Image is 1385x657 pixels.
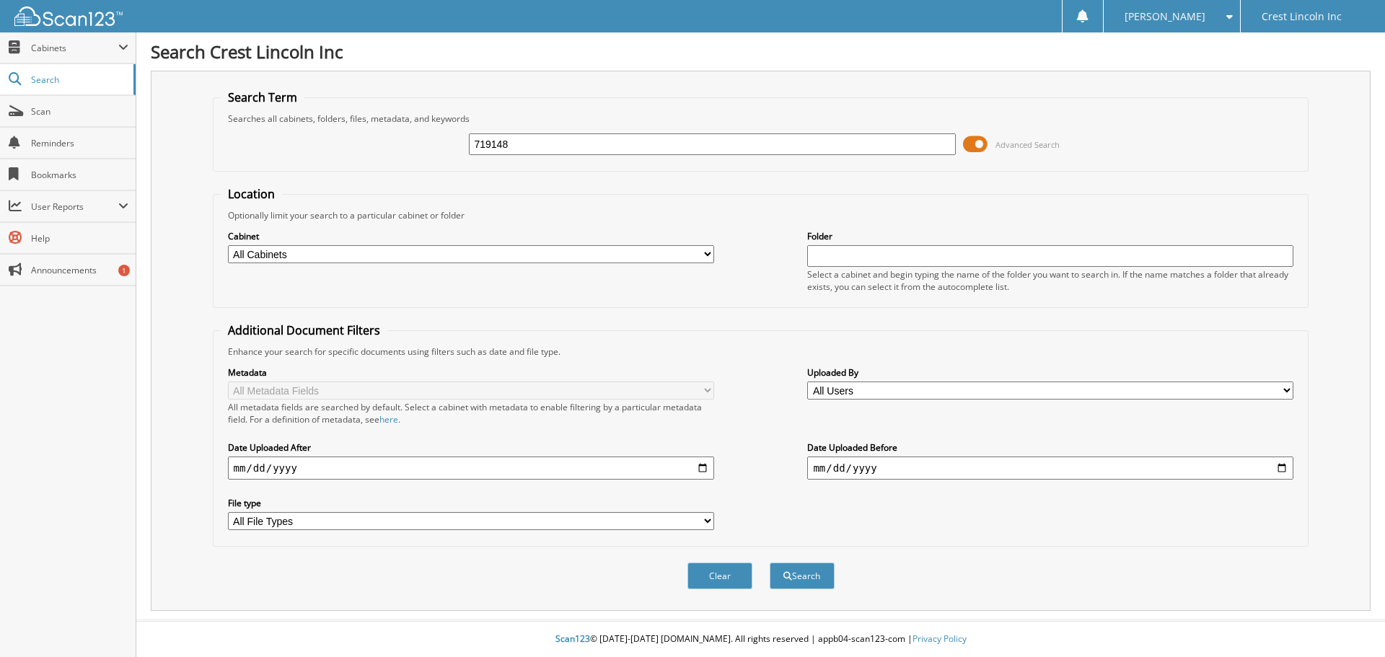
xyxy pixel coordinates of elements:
label: Metadata [228,366,714,379]
div: 1 [118,265,130,276]
span: [PERSON_NAME] [1125,12,1205,21]
img: scan123-logo-white.svg [14,6,123,26]
span: Advanced Search [995,139,1060,150]
div: Optionally limit your search to a particular cabinet or folder [221,209,1301,221]
span: Help [31,232,128,244]
div: Enhance your search for specific documents using filters such as date and file type. [221,345,1301,358]
div: All metadata fields are searched by default. Select a cabinet with metadata to enable filtering b... [228,401,714,425]
legend: Search Term [221,89,304,105]
label: Date Uploaded After [228,441,714,454]
span: Reminders [31,137,128,149]
div: Searches all cabinets, folders, files, metadata, and keywords [221,113,1301,125]
a: Privacy Policy [913,632,967,645]
a: here [379,413,398,425]
label: Date Uploaded Before [807,441,1293,454]
span: Scan123 [555,632,590,645]
input: start [228,457,714,480]
div: Select a cabinet and begin typing the name of the folder you want to search in. If the name match... [807,268,1293,293]
input: end [807,457,1293,480]
button: Search [770,563,835,589]
label: Uploaded By [807,366,1293,379]
span: Scan [31,105,128,118]
span: Crest Lincoln Inc [1262,12,1342,21]
label: Folder [807,230,1293,242]
span: Announcements [31,264,128,276]
label: File type [228,497,714,509]
span: Bookmarks [31,169,128,181]
div: © [DATE]-[DATE] [DOMAIN_NAME]. All rights reserved | appb04-scan123-com | [136,622,1385,657]
label: Cabinet [228,230,714,242]
span: Search [31,74,126,86]
span: Cabinets [31,42,118,54]
h1: Search Crest Lincoln Inc [151,40,1371,63]
legend: Location [221,186,282,202]
legend: Additional Document Filters [221,322,387,338]
span: User Reports [31,200,118,213]
button: Clear [687,563,752,589]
